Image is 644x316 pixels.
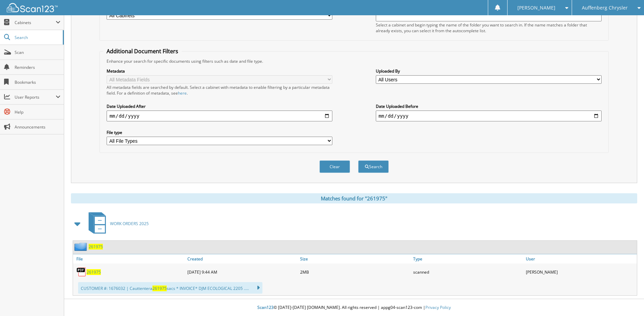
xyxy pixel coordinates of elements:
[107,103,332,109] label: Date Uploaded After
[319,160,350,173] button: Clear
[107,84,332,96] div: All metadata fields are searched by default. Select a cabinet with metadata to enable filtering b...
[15,20,56,25] span: Cabinets
[85,210,149,237] a: WORK ORDERS 2025
[376,22,602,34] div: Select a cabinet and begin typing the name of the folder you want to search in. If the name match...
[87,269,101,275] a: 261975
[358,160,389,173] button: Search
[74,242,89,251] img: folder2.png
[103,47,182,55] legend: Additional Document Filters
[152,285,167,291] span: 261975
[186,254,298,263] a: Created
[76,267,87,277] img: PDF.png
[15,35,59,40] span: Search
[73,254,186,263] a: File
[78,282,262,294] div: CUSTOMER #: 1676032 | Cauttentera sacs * INVOICE* DJM ECOLOGICAL 2205 .....
[376,68,602,74] label: Uploaded By
[411,254,524,263] a: Type
[107,111,332,121] input: start
[110,221,149,226] span: WORK ORDERS 2025
[524,265,637,279] div: [PERSON_NAME]
[376,103,602,109] label: Date Uploaded Before
[257,304,274,310] span: Scan123
[582,6,628,10] span: Auffenberg Chrysler
[186,265,298,279] div: [DATE] 9:44 AM
[7,3,58,12] img: scan123-logo-white.svg
[15,94,56,100] span: User Reports
[376,111,602,121] input: end
[107,130,332,135] label: File type
[103,58,605,64] div: Enhance your search for specific documents using filters such as date and file type.
[15,50,60,55] span: Scan
[411,265,524,279] div: scanned
[15,109,60,115] span: Help
[298,265,411,279] div: 2MB
[517,6,555,10] span: [PERSON_NAME]
[298,254,411,263] a: Size
[15,64,60,70] span: Reminders
[610,283,644,316] iframe: Chat Widget
[15,124,60,130] span: Announcements
[107,68,332,74] label: Metadata
[89,244,103,250] a: 261975
[524,254,637,263] a: User
[425,304,451,310] a: Privacy Policy
[178,90,187,96] a: here
[15,79,60,85] span: Bookmarks
[64,299,644,316] div: © [DATE]-[DATE] [DOMAIN_NAME]. All rights reserved | appg04-scan123-com |
[71,193,637,203] div: Matches found for "261975"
